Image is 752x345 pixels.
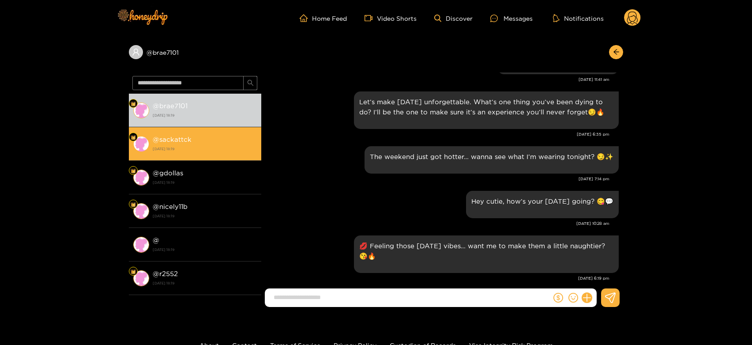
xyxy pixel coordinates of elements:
[153,212,257,220] strong: [DATE] 18:19
[153,145,257,153] strong: [DATE] 18:19
[133,270,149,286] img: conversation
[300,14,312,22] span: home
[609,45,623,59] button: arrow-left
[490,13,533,23] div: Messages
[243,76,257,90] button: search
[365,14,417,22] a: Video Shorts
[471,196,613,206] p: Hey cutie, how’s your [DATE] going? 😋💬
[266,275,609,281] div: [DATE] 6:19 pm
[153,102,188,110] strong: @ brae7101
[132,48,140,56] span: user
[266,76,609,83] div: [DATE] 11:41 am
[266,131,609,137] div: [DATE] 6:35 pm
[365,146,619,174] div: Oct. 11, 7:14 pm
[153,236,159,244] strong: @
[133,203,149,219] img: conversation
[133,237,149,253] img: conversation
[153,270,178,277] strong: @ r2552
[359,241,613,261] p: 💋 Feeling those [DATE] vibes… want me to make them a little naughtier? 😘🔥
[370,152,613,162] p: The weekend just got hotter… wanna see what I’m wearing tonight? 😏✨
[613,49,620,56] span: arrow-left
[153,246,257,254] strong: [DATE] 18:19
[153,279,257,287] strong: [DATE] 18:19
[568,293,578,303] span: smile
[131,101,136,106] img: Fan Level
[552,291,565,304] button: dollar
[153,111,257,119] strong: [DATE] 18:19
[131,269,136,274] img: Fan Level
[133,170,149,186] img: conversation
[359,97,613,117] p: Let’s make [DATE] unforgettable. What’s one thing you’ve been dying to do? I’ll be the one to mak...
[153,203,188,210] strong: @ nicely11b
[247,80,254,87] span: search
[553,293,563,303] span: dollar
[354,235,619,273] div: Oct. 13, 6:19 pm
[266,220,609,227] div: [DATE] 10:28 am
[466,191,619,218] div: Oct. 13, 10:28 am
[365,14,377,22] span: video-camera
[131,168,136,174] img: Fan Level
[153,169,183,177] strong: @ gdollas
[133,136,149,152] img: conversation
[354,91,619,129] div: Oct. 10, 6:35 pm
[266,176,609,182] div: [DATE] 7:14 pm
[129,45,261,59] div: @brae7101
[133,102,149,118] img: conversation
[131,202,136,207] img: Fan Level
[550,14,606,23] button: Notifications
[131,135,136,140] img: Fan Level
[434,15,473,22] a: Discover
[300,14,347,22] a: Home Feed
[153,136,192,143] strong: @ sackattck
[153,178,257,186] strong: [DATE] 18:19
